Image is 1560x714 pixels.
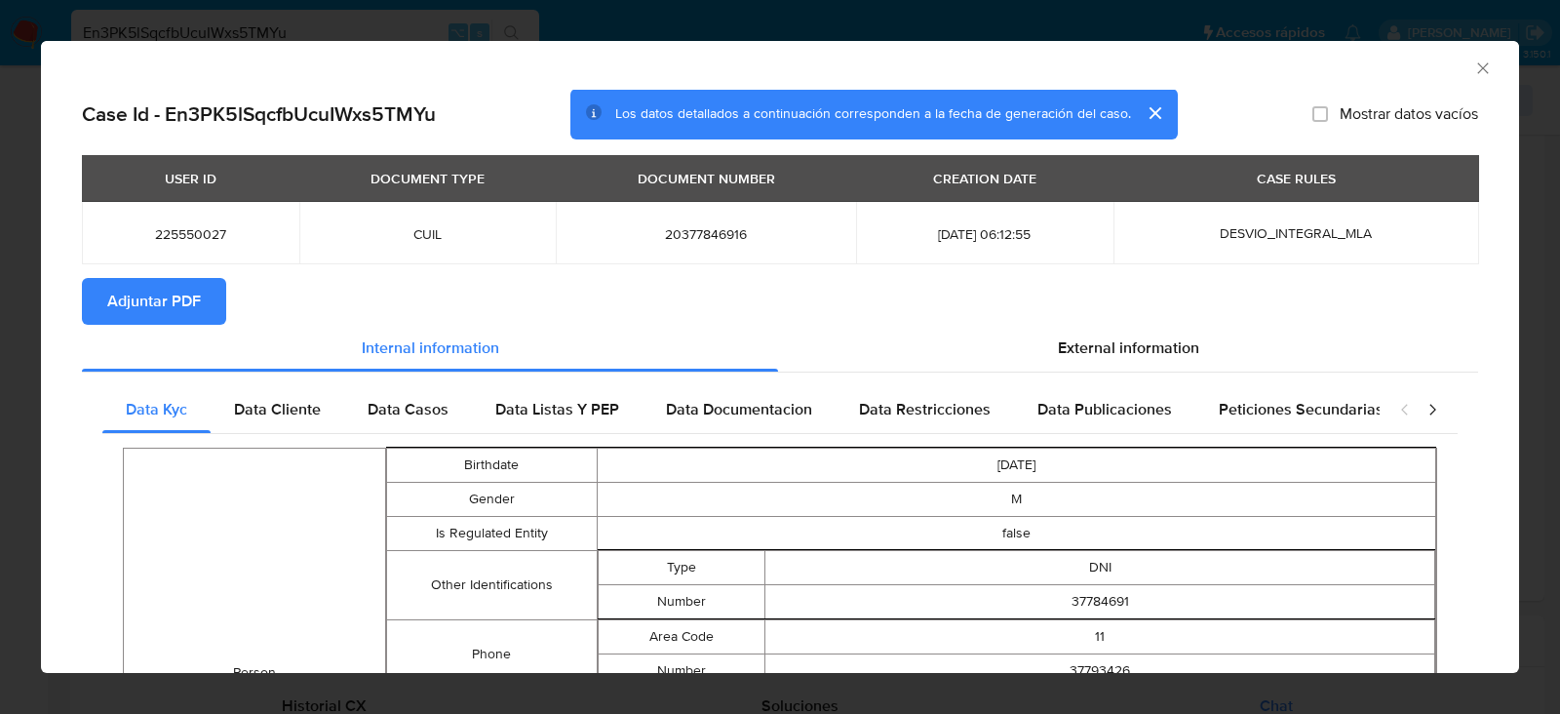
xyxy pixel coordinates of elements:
td: 37784691 [765,585,1435,619]
td: 37793426 [765,654,1435,689]
td: Number [598,654,765,689]
span: Internal information [362,337,499,359]
div: CREATION DATE [921,162,1048,195]
div: closure-recommendation-modal [41,41,1519,673]
span: Data Cliente [234,398,321,420]
div: Detailed info [82,325,1478,372]
button: Adjuntar PDF [82,278,226,325]
td: Is Regulated Entity [387,517,597,551]
button: Cerrar ventana [1473,59,1491,76]
span: Los datos detallados a continuación corresponden a la fecha de generación del caso. [615,104,1131,124]
span: External information [1058,337,1199,359]
td: M [597,483,1436,517]
div: DOCUMENT TYPE [359,162,496,195]
span: Adjuntar PDF [107,280,201,323]
span: 225550027 [105,225,276,243]
span: [DATE] 06:12:55 [879,225,1089,243]
span: Peticiones Secundarias [1219,398,1384,420]
span: Mostrar datos vacíos [1340,104,1478,124]
span: Data Listas Y PEP [495,398,619,420]
button: cerrar [1131,90,1178,137]
td: DNI [765,551,1435,585]
td: 11 [765,620,1435,654]
td: Gender [387,483,597,517]
span: Data Kyc [126,398,187,420]
td: [DATE] [597,449,1436,483]
td: Area Code [598,620,765,654]
span: CUIL [323,225,532,243]
div: CASE RULES [1245,162,1347,195]
div: DOCUMENT NUMBER [626,162,787,195]
div: USER ID [153,162,228,195]
h2: Case Id - En3PK5lSqcfbUcuIWxs5TMYu [82,101,436,127]
td: Birthdate [387,449,597,483]
span: DESVIO_INTEGRAL_MLA [1220,223,1372,243]
span: Data Restricciones [859,398,991,420]
span: 20377846916 [579,225,833,243]
td: Type [598,551,765,585]
td: Number [598,585,765,619]
td: Phone [387,620,597,690]
input: Mostrar datos vacíos [1312,106,1328,122]
td: false [597,517,1436,551]
span: Data Casos [368,398,448,420]
span: Data Documentacion [666,398,812,420]
span: Data Publicaciones [1037,398,1172,420]
td: Other Identifications [387,551,597,620]
div: Detailed internal info [102,386,1380,433]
